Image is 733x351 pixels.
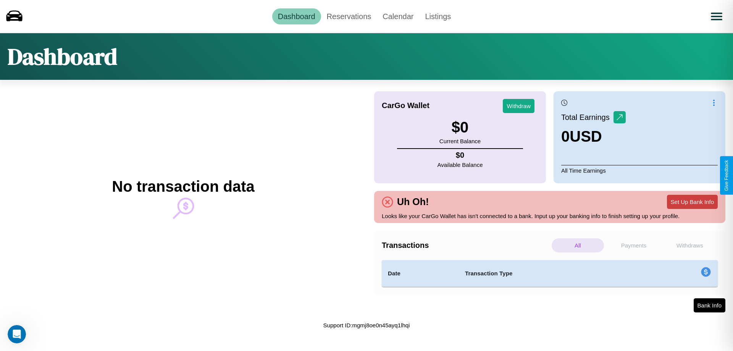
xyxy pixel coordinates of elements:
[503,99,534,113] button: Withdraw
[561,128,626,145] h3: 0 USD
[724,160,729,191] div: Give Feedback
[272,8,321,24] a: Dashboard
[112,178,254,195] h2: No transaction data
[382,241,550,250] h4: Transactions
[382,211,718,221] p: Looks like your CarGo Wallet has isn't connected to a bank. Input up your banking info to finish ...
[608,238,660,252] p: Payments
[561,165,718,176] p: All Time Earnings
[8,325,26,343] iframe: Intercom live chat
[382,260,718,287] table: simple table
[438,151,483,160] h4: $ 0
[694,298,725,312] button: Bank Info
[706,6,727,27] button: Open menu
[323,320,410,330] p: Support ID: mgmj8oe0n45ayq1lhqi
[664,238,716,252] p: Withdraws
[552,238,604,252] p: All
[439,136,481,146] p: Current Balance
[439,119,481,136] h3: $ 0
[465,269,638,278] h4: Transaction Type
[667,195,718,209] button: Set Up Bank Info
[388,269,453,278] h4: Date
[321,8,377,24] a: Reservations
[377,8,419,24] a: Calendar
[438,160,483,170] p: Available Balance
[393,196,433,207] h4: Uh Oh!
[382,101,429,110] h4: CarGo Wallet
[8,41,117,72] h1: Dashboard
[561,110,614,124] p: Total Earnings
[419,8,457,24] a: Listings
